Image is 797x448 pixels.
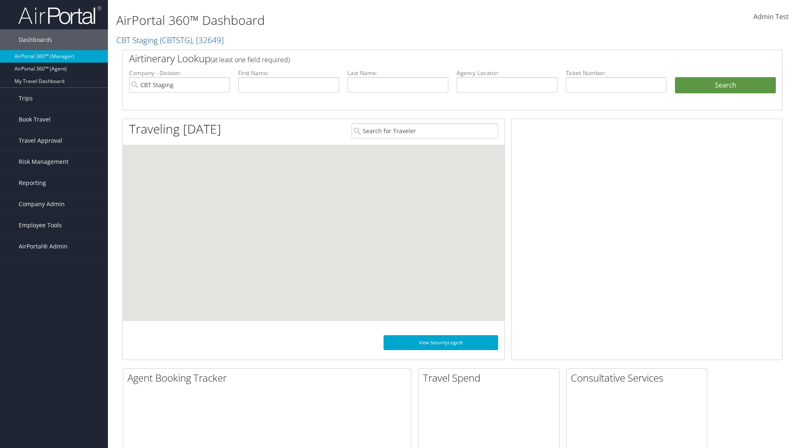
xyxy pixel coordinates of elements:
[238,69,339,77] label: First Name:
[675,77,776,94] button: Search
[19,130,62,151] span: Travel Approval
[352,123,498,139] input: Search for Traveler
[192,34,224,46] span: , [ 32649 ]
[160,34,192,46] span: ( CBTSTG )
[384,335,498,350] a: View SecurityLogic®
[129,120,221,138] h1: Traveling [DATE]
[210,55,290,64] span: (at least one field required)
[566,69,667,77] label: Ticket Number:
[129,69,230,77] label: Company - Division:
[19,215,62,236] span: Employee Tools
[19,88,33,109] span: Trips
[116,34,224,46] a: CBT Staging
[753,12,789,21] span: Admin Test
[129,51,721,66] h2: Airtinerary Lookup
[753,4,789,30] a: Admin Test
[571,371,707,385] h2: Consultative Services
[116,12,565,29] h1: AirPortal 360™ Dashboard
[19,29,52,50] span: Dashboards
[19,236,68,257] span: AirPortal® Admin
[423,371,559,385] h2: Travel Spend
[19,194,65,214] span: Company Admin
[457,69,557,77] label: Agency Locator:
[19,151,68,172] span: Risk Management
[18,5,101,25] img: airportal-logo.png
[347,69,448,77] label: Last Name:
[127,371,411,385] h2: Agent Booking Tracker
[19,109,51,130] span: Book Travel
[19,173,46,193] span: Reporting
